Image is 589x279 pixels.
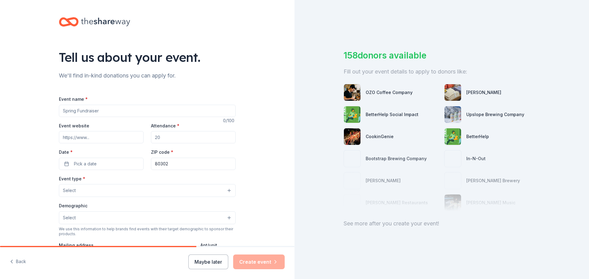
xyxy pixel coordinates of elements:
[59,149,144,155] label: Date
[59,96,88,102] label: Event name
[344,67,540,77] div: Fill out your event details to apply to donors like:
[466,111,524,118] div: Upslope Brewing Company
[200,242,217,248] label: Apt/unit
[445,106,461,123] img: photo for Upslope Brewing Company
[63,214,76,221] span: Select
[151,123,179,129] label: Attendance
[74,160,97,168] span: Pick a date
[344,219,540,228] div: See more after you create your event!
[59,131,144,143] input: https://www...
[223,117,236,124] div: 0 /100
[466,133,489,140] div: BetterHelp
[344,128,360,145] img: photo for CookinGenie
[59,71,236,81] div: We'll find in-kind donations you can apply for.
[344,106,360,123] img: photo for BetterHelp Social Impact
[59,158,144,170] button: Pick a date
[366,89,413,96] div: OZO Coffee Company
[59,123,89,129] label: Event website
[10,255,26,268] button: Back
[59,184,236,197] button: Select
[59,203,87,209] label: Demographic
[151,131,236,143] input: 20
[63,187,76,194] span: Select
[366,133,394,140] div: CookinGenie
[151,149,173,155] label: ZIP code
[59,105,236,117] input: Spring Fundraiser
[59,242,94,248] label: Mailing address
[59,176,85,182] label: Event type
[344,49,540,62] div: 158 donors available
[59,227,236,236] div: We use this information to help brands find events with their target demographic to sponsor their...
[366,111,418,118] div: BetterHelp Social Impact
[466,89,501,96] div: [PERSON_NAME]
[151,158,236,170] input: 12345 (U.S. only)
[188,254,228,269] button: Maybe later
[445,84,461,101] img: photo for Murdoch's
[59,49,236,66] div: Tell us about your event.
[445,128,461,145] img: photo for BetterHelp
[59,211,236,224] button: Select
[344,84,360,101] img: photo for OZO Coffee Company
